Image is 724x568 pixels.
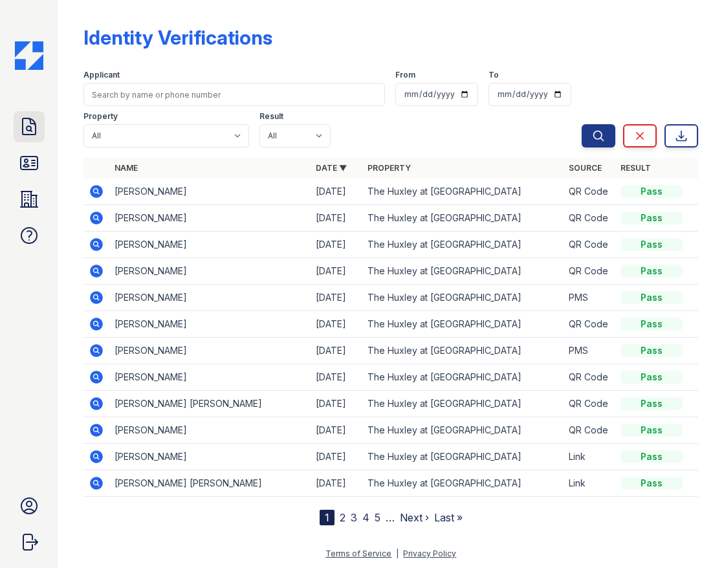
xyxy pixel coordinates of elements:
[620,185,683,198] div: Pass
[362,205,564,232] td: The Huxley at [GEOGRAPHIC_DATA]
[400,511,429,524] a: Next ›
[564,391,615,417] td: QR Code
[620,397,683,410] div: Pass
[620,291,683,304] div: Pass
[564,364,615,391] td: QR Code
[115,163,138,173] a: Name
[362,511,369,524] a: 4
[109,311,311,338] td: [PERSON_NAME]
[83,83,385,106] input: Search by name or phone number
[367,163,411,173] a: Property
[620,212,683,224] div: Pass
[109,444,311,470] td: [PERSON_NAME]
[311,232,362,258] td: [DATE]
[362,258,564,285] td: The Huxley at [GEOGRAPHIC_DATA]
[564,285,615,311] td: PMS
[564,444,615,470] td: Link
[311,391,362,417] td: [DATE]
[109,470,311,497] td: [PERSON_NAME] [PERSON_NAME]
[362,285,564,311] td: The Huxley at [GEOGRAPHIC_DATA]
[620,424,683,437] div: Pass
[15,41,43,70] img: CE_Icon_Blue-c292c112584629df590d857e76928e9f676e5b41ef8f769ba2f05ee15b207248.png
[488,70,499,80] label: To
[620,371,683,384] div: Pass
[386,510,395,525] span: …
[620,450,683,463] div: Pass
[362,232,564,258] td: The Huxley at [GEOGRAPHIC_DATA]
[564,470,615,497] td: Link
[362,311,564,338] td: The Huxley at [GEOGRAPHIC_DATA]
[109,338,311,364] td: [PERSON_NAME]
[311,258,362,285] td: [DATE]
[311,179,362,205] td: [DATE]
[395,70,415,80] label: From
[83,111,118,122] label: Property
[109,285,311,311] td: [PERSON_NAME]
[351,511,357,524] a: 3
[564,311,615,338] td: QR Code
[311,444,362,470] td: [DATE]
[109,205,311,232] td: [PERSON_NAME]
[362,470,564,497] td: The Huxley at [GEOGRAPHIC_DATA]
[325,549,391,558] a: Terms of Service
[362,444,564,470] td: The Huxley at [GEOGRAPHIC_DATA]
[316,163,347,173] a: Date ▼
[311,470,362,497] td: [DATE]
[109,232,311,258] td: [PERSON_NAME]
[340,511,346,524] a: 2
[109,364,311,391] td: [PERSON_NAME]
[564,417,615,444] td: QR Code
[259,111,283,122] label: Result
[564,258,615,285] td: QR Code
[569,163,602,173] a: Source
[564,338,615,364] td: PMS
[362,417,564,444] td: The Huxley at [GEOGRAPHIC_DATA]
[109,179,311,205] td: [PERSON_NAME]
[620,318,683,331] div: Pass
[620,238,683,251] div: Pass
[311,311,362,338] td: [DATE]
[311,364,362,391] td: [DATE]
[311,205,362,232] td: [DATE]
[311,285,362,311] td: [DATE]
[362,338,564,364] td: The Huxley at [GEOGRAPHIC_DATA]
[109,417,311,444] td: [PERSON_NAME]
[83,26,272,49] div: Identity Verifications
[362,179,564,205] td: The Huxley at [GEOGRAPHIC_DATA]
[620,265,683,278] div: Pass
[109,391,311,417] td: [PERSON_NAME] [PERSON_NAME]
[109,258,311,285] td: [PERSON_NAME]
[564,179,615,205] td: QR Code
[83,70,120,80] label: Applicant
[620,163,651,173] a: Result
[362,364,564,391] td: The Huxley at [GEOGRAPHIC_DATA]
[403,549,456,558] a: Privacy Policy
[434,511,463,524] a: Last »
[311,417,362,444] td: [DATE]
[564,232,615,258] td: QR Code
[320,510,335,525] div: 1
[396,549,399,558] div: |
[620,477,683,490] div: Pass
[620,344,683,357] div: Pass
[311,338,362,364] td: [DATE]
[362,391,564,417] td: The Huxley at [GEOGRAPHIC_DATA]
[564,205,615,232] td: QR Code
[375,511,380,524] a: 5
